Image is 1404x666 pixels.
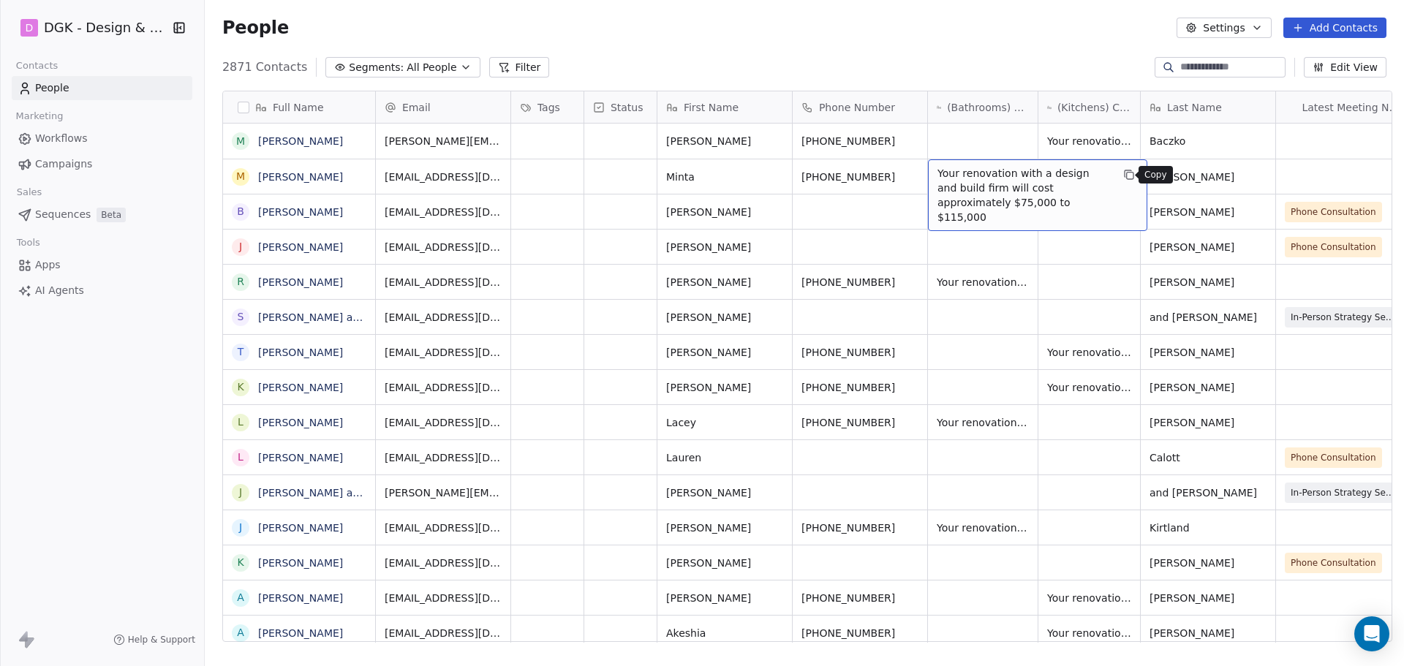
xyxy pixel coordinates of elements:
span: [PHONE_NUMBER] [801,415,918,430]
span: [PERSON_NAME][EMAIL_ADDRESS][PERSON_NAME][DOMAIN_NAME] [385,134,502,148]
div: M [236,169,245,184]
span: [EMAIL_ADDRESS][DOMAIN_NAME] [385,310,502,325]
span: [PHONE_NUMBER] [801,591,918,605]
span: [PERSON_NAME] [666,556,783,570]
span: [PERSON_NAME] [666,310,783,325]
span: Tags [537,100,560,115]
span: [PERSON_NAME] [1150,415,1267,430]
span: D [26,20,34,35]
button: Edit View [1304,57,1386,77]
span: (Kitchens) Calculated Renovation Cost [1057,100,1131,115]
a: Workflows [12,126,192,151]
span: [PHONE_NUMBER] [801,345,918,360]
span: Your renovation with a design and build firm will cost approximately $98,000 to $133,000 [1047,591,1131,605]
span: [EMAIL_ADDRESS][DOMAIN_NAME] [385,275,502,290]
span: In-Person Strategy Session [1291,485,1396,500]
a: AI Agents [12,279,192,303]
div: L [238,450,244,465]
span: Status [611,100,643,115]
span: Baczko [1150,134,1267,148]
span: [EMAIL_ADDRESS][DOMAIN_NAME] [385,521,502,535]
div: (Kitchens) Calculated Renovation Cost [1038,91,1140,123]
a: [PERSON_NAME] and [PERSON_NAME] [258,311,454,323]
button: Filter [489,57,550,77]
span: [PERSON_NAME] [666,275,783,290]
span: [PHONE_NUMBER] [801,275,918,290]
span: Beta [97,208,126,222]
div: Email [376,91,510,123]
span: Tools [10,232,46,254]
span: [PERSON_NAME] [1150,380,1267,395]
span: [PERSON_NAME] [1150,275,1267,290]
span: Your renovation with a design and build firm will cost approximately $45,000 to $85,000 [937,415,1029,430]
span: Email [402,100,431,115]
span: [PERSON_NAME] [1150,170,1267,184]
a: [PERSON_NAME] [258,347,343,358]
span: [EMAIL_ADDRESS][DOMAIN_NAME] [385,345,502,360]
img: Calendly [1285,31,1297,183]
span: Akeshia [666,626,783,640]
div: Phone Number [793,91,927,123]
span: [PHONE_NUMBER] [801,134,918,148]
a: [PERSON_NAME] [258,276,343,288]
span: Help & Support [128,634,195,646]
a: Campaigns [12,152,192,176]
a: [PERSON_NAME] [258,557,343,569]
span: Your renovation with a design and build firm will cost approximately $115,000 to $165,000+ [937,275,1029,290]
span: [PHONE_NUMBER] [801,380,918,395]
a: [PERSON_NAME] [258,627,343,639]
a: [PERSON_NAME] [258,522,343,534]
div: R [237,274,244,290]
span: Your renovation with a design and build firm will cost approximately $45,000 to $85,000 [937,521,1029,535]
a: [PERSON_NAME] [258,206,343,218]
span: Campaigns [35,156,92,172]
span: Marketing [10,105,69,127]
span: [PERSON_NAME] [666,521,783,535]
div: Status [584,91,657,123]
span: [PERSON_NAME] [666,134,783,148]
span: [PERSON_NAME] [666,485,783,500]
span: Last Name [1167,100,1222,115]
div: K [237,555,244,570]
span: [EMAIL_ADDRESS][DOMAIN_NAME] [385,205,502,219]
span: [PERSON_NAME] [666,345,783,360]
span: People [35,80,69,96]
span: AI Agents [35,283,84,298]
a: [PERSON_NAME] [258,135,343,147]
div: S [237,309,244,325]
span: [EMAIL_ADDRESS][DOMAIN_NAME] [385,591,502,605]
div: Tags [511,91,584,123]
span: [EMAIL_ADDRESS][DOMAIN_NAME] [385,450,502,465]
span: [PHONE_NUMBER] [801,521,918,535]
span: [PERSON_NAME][EMAIL_ADDRESS][DOMAIN_NAME] [385,485,502,500]
div: A [237,625,244,640]
span: Calott [1150,450,1267,465]
button: DDGK - Design & Build [18,15,162,40]
span: Segments: [349,60,404,75]
div: Open Intercom Messenger [1354,616,1389,651]
span: [PERSON_NAME] [1150,556,1267,570]
span: Lacey [666,415,783,430]
button: Add Contacts [1283,18,1386,38]
span: Sales [10,181,48,203]
span: Latest Meeting Name [1302,100,1401,115]
span: Phone Consultation [1291,450,1376,465]
span: [EMAIL_ADDRESS][DOMAIN_NAME] [385,240,502,254]
span: Your renovation with a design and build firm will cost approximately $113,000 to $148,000 [1047,380,1131,395]
span: [PERSON_NAME] [666,205,783,219]
span: [EMAIL_ADDRESS][DOMAIN_NAME] [385,415,502,430]
a: Apps [12,253,192,277]
span: [PERSON_NAME] [1150,205,1267,219]
div: A [237,590,244,605]
a: [PERSON_NAME] [258,241,343,253]
a: [PERSON_NAME] [258,382,343,393]
a: SequencesBeta [12,203,192,227]
span: [PERSON_NAME] [666,380,783,395]
p: Copy [1144,169,1167,181]
span: Phone Consultation [1291,556,1376,570]
span: Minta [666,170,783,184]
div: B [237,204,244,219]
span: 2871 Contacts [222,58,307,76]
span: People [222,17,289,39]
span: (Bathrooms) Calculated Renovation Cost [947,100,1029,115]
